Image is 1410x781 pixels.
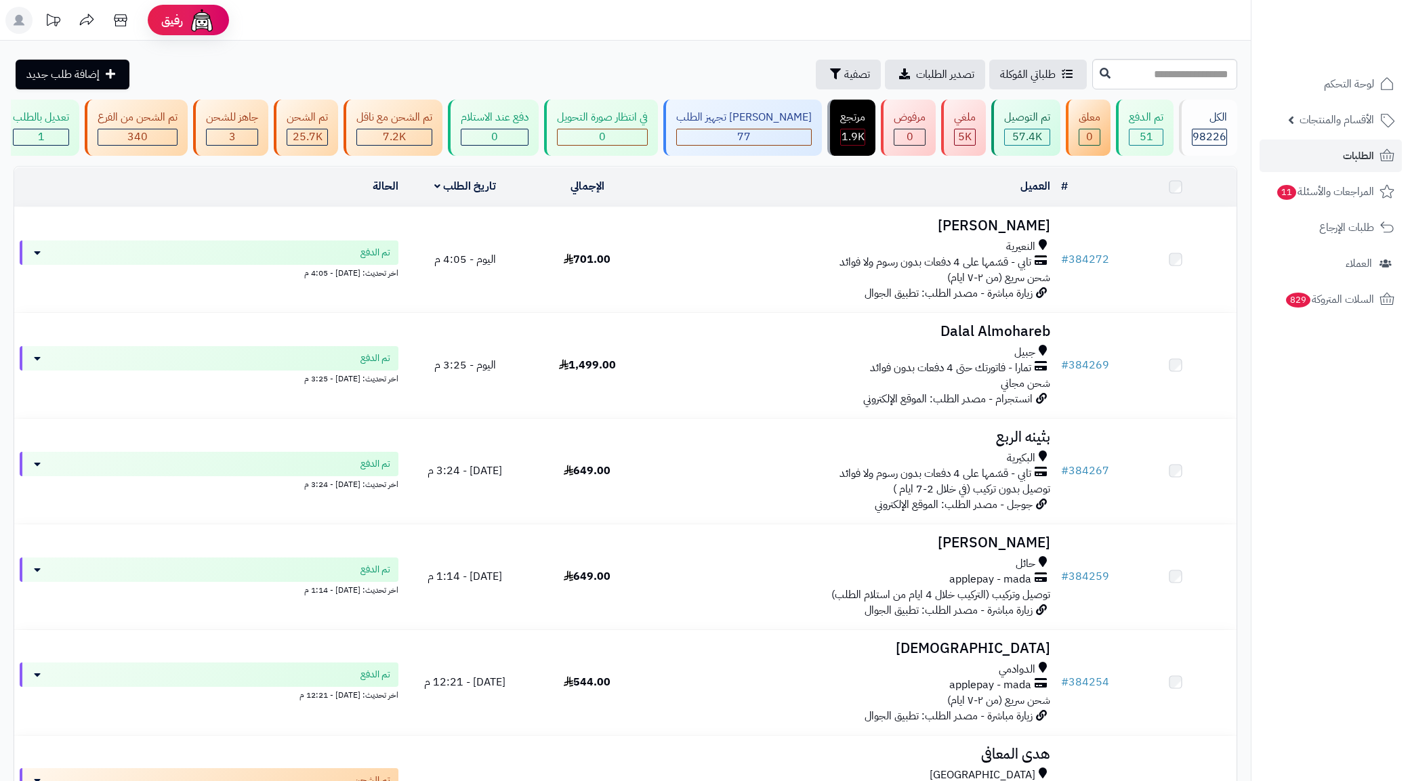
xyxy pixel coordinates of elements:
span: # [1061,357,1069,373]
a: إضافة طلب جديد [16,60,129,89]
span: [DATE] - 3:24 م [428,463,502,479]
span: شحن سريع (من ٢-٧ ايام) [947,270,1050,286]
a: الحالة [373,178,398,194]
a: لوحة التحكم [1260,68,1402,100]
span: توصيل وتركيب (التركيب خلال 4 ايام من استلام الطلب) [831,587,1050,603]
span: زيارة مباشرة - مصدر الطلب: تطبيق الجوال [865,285,1033,301]
span: الأقسام والمنتجات [1300,110,1374,129]
a: طلبات الإرجاع [1260,211,1402,244]
a: تم الشحن مع ناقل 7.2K [341,100,445,156]
span: رفيق [161,12,183,28]
span: 57.4K [1012,129,1042,145]
span: 1.9K [842,129,865,145]
div: معلق [1079,110,1100,125]
div: 1874 [841,129,865,145]
a: طلباتي المُوكلة [989,60,1087,89]
span: تصدير الطلبات [916,66,974,83]
span: اليوم - 3:25 م [434,357,496,373]
div: 0 [1079,129,1100,145]
span: الطلبات [1343,146,1374,165]
span: تمارا - فاتورتك حتى 4 دفعات بدون فوائد [870,360,1031,376]
h3: [PERSON_NAME] [654,218,1050,234]
div: اخر تحديث: [DATE] - 3:24 م [20,476,398,490]
span: تم الدفع [360,246,390,259]
span: تم الدفع [360,352,390,365]
div: [PERSON_NAME] تجهيز الطلب [676,110,812,125]
a: مرتجع 1.9K [825,100,878,156]
div: 0 [461,129,528,145]
div: مرتجع [840,110,865,125]
span: [DATE] - 1:14 م [428,568,502,585]
div: ملغي [954,110,976,125]
a: في انتظار صورة التحويل 0 [541,100,661,156]
span: تم الدفع [360,563,390,576]
h3: هدى المعافى [654,746,1050,762]
div: الكل [1192,110,1227,125]
span: البكيرية [1007,450,1035,466]
a: #384272 [1061,251,1109,268]
a: تاريخ الطلب [434,178,496,194]
a: # [1061,178,1068,194]
span: 1,499.00 [559,357,616,373]
span: # [1061,674,1069,690]
span: إضافة طلب جديد [26,66,100,83]
span: 5K [958,129,972,145]
span: تم الدفع [360,457,390,471]
a: السلات المتروكة829 [1260,283,1402,316]
span: جوجل - مصدر الطلب: الموقع الإلكتروني [875,497,1033,513]
span: السلات المتروكة [1285,290,1374,309]
a: ملغي 5K [938,100,989,156]
a: [PERSON_NAME] تجهيز الطلب 77 [661,100,825,156]
a: تم الشحن 25.7K [271,100,341,156]
span: العملاء [1346,254,1372,273]
span: # [1061,568,1069,585]
span: 649.00 [564,463,610,479]
span: انستجرام - مصدر الطلب: الموقع الإلكتروني [863,391,1033,407]
h3: Dalal Almohareb [654,324,1050,339]
div: 77 [677,129,811,145]
div: 5031 [955,129,975,145]
a: تم الدفع 51 [1113,100,1176,156]
a: #384267 [1061,463,1109,479]
span: زيارة مباشرة - مصدر الطلب: تطبيق الجوال [865,602,1033,618]
div: 57431 [1005,129,1050,145]
span: 0 [907,129,913,145]
span: applepay - mada [949,572,1031,587]
a: تم التوصيل 57.4K [989,100,1063,156]
div: 1 [14,129,68,145]
button: تصفية [816,60,881,89]
a: تصدير الطلبات [885,60,985,89]
span: تم الدفع [360,668,390,681]
div: اخر تحديث: [DATE] - 3:25 م [20,371,398,385]
img: ai-face.png [188,7,215,34]
div: تم الشحن [287,110,328,125]
span: 0 [491,129,498,145]
span: 3 [229,129,236,145]
a: تحديثات المنصة [36,7,70,37]
span: النعيرية [1006,239,1035,255]
div: اخر تحديث: [DATE] - 4:05 م [20,265,398,279]
div: تم الدفع [1129,110,1163,125]
span: 11 [1277,185,1296,200]
div: تم التوصيل [1004,110,1050,125]
span: 7.2K [383,129,406,145]
div: 7222 [357,129,432,145]
h3: بثينه الربع [654,429,1050,445]
span: طلباتي المُوكلة [1000,66,1056,83]
span: شحن سريع (من ٢-٧ ايام) [947,692,1050,709]
a: المراجعات والأسئلة11 [1260,175,1402,208]
span: شحن مجاني [1001,375,1050,392]
div: دفع عند الاستلام [461,110,528,125]
span: 829 [1286,293,1310,308]
div: 0 [558,129,647,145]
span: توصيل بدون تركيب (في خلال 2-7 ايام ) [893,481,1050,497]
h3: [DEMOGRAPHIC_DATA] [654,641,1050,656]
span: 649.00 [564,568,610,585]
span: 701.00 [564,251,610,268]
span: اليوم - 4:05 م [434,251,496,268]
span: لوحة التحكم [1324,75,1374,93]
span: applepay - mada [949,677,1031,693]
a: معلق 0 [1063,100,1113,156]
a: العملاء [1260,247,1402,280]
span: تابي - قسّمها على 4 دفعات بدون رسوم ولا فوائد [839,466,1031,482]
